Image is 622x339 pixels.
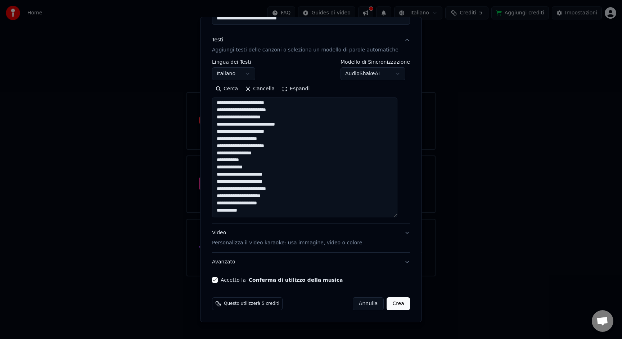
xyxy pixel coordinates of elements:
p: Aggiungi testi delle canzoni o seleziona un modello di parole automatiche [212,46,398,54]
label: Accetto la [221,277,343,282]
label: Modello di Sincronizzazione [341,59,410,64]
button: Cerca [212,83,242,95]
label: Lingua dei Testi [212,59,255,64]
button: TestiAggiungi testi delle canzoni o seleziona un modello di parole automatiche [212,31,410,59]
div: TestiAggiungi testi delle canzoni o seleziona un modello di parole automatiche [212,59,410,223]
button: Espandi [278,83,313,95]
button: Annulla [353,297,384,310]
button: Accetto la [249,277,343,282]
button: Cancella [242,83,278,95]
p: Personalizza il video karaoke: usa immagine, video o colore [212,239,362,247]
div: Testi [212,36,223,44]
button: Avanzato [212,253,410,271]
button: VideoPersonalizza il video karaoke: usa immagine, video o colore [212,223,410,252]
div: Video [212,229,362,247]
span: Questo utilizzerà 5 crediti [224,301,279,307]
button: Crea [387,297,410,310]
